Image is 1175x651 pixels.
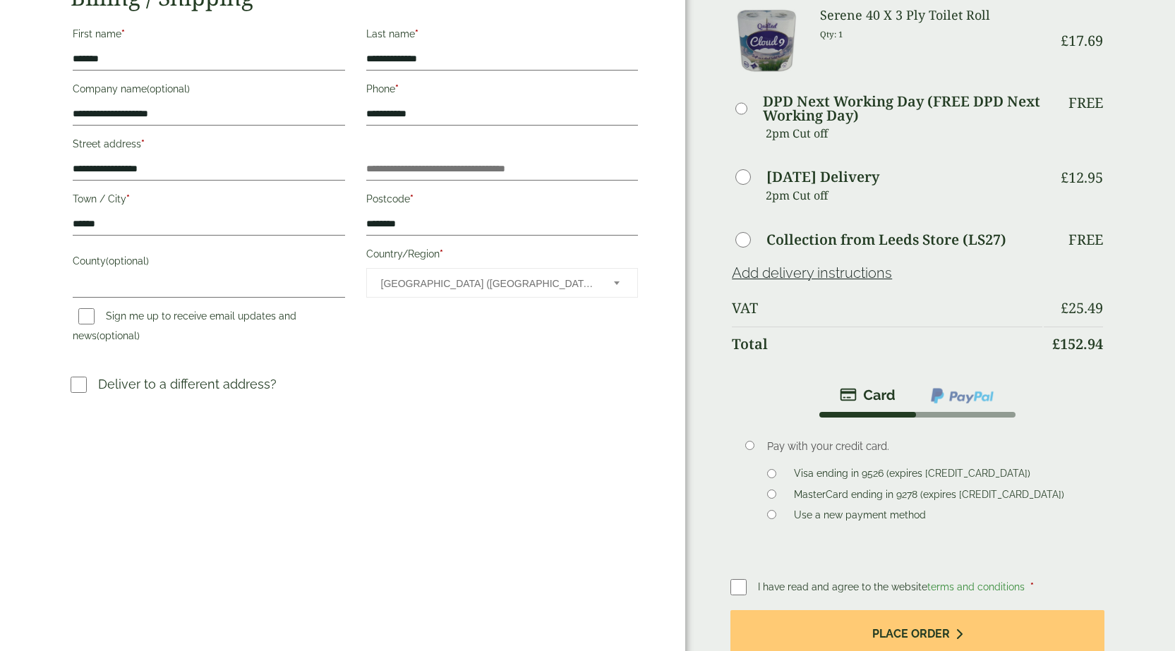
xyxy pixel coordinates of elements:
[766,233,1006,247] label: Collection from Leeds Store (LS27)
[758,581,1028,592] span: I have read and agree to the website
[366,189,639,213] label: Postcode
[366,24,639,48] label: Last name
[366,268,639,298] span: Country/Region
[1061,168,1068,187] span: £
[147,83,190,95] span: (optional)
[97,330,140,341] span: (optional)
[766,185,1042,206] p: 2pm Cut off
[78,308,95,324] input: Sign me up to receive email updates and news(optional)
[766,170,879,184] label: [DATE] Delivery
[1068,95,1103,111] p: Free
[73,79,345,103] label: Company name
[73,251,345,275] label: County
[788,509,932,525] label: Use a new payment method
[732,291,1042,325] th: VAT
[1061,31,1103,50] bdi: 17.69
[788,468,1036,483] label: Visa ending in 9526 (expires [CREDIT_CARD_DATA])
[1061,298,1068,317] span: £
[366,79,639,103] label: Phone
[929,387,995,405] img: ppcp-gateway.png
[415,28,418,39] abbr: required
[732,264,892,281] a: Add delivery instructions
[106,255,149,267] span: (optional)
[121,28,125,39] abbr: required
[767,439,1083,454] p: Pay with your credit card.
[820,29,843,39] small: Qty: 1
[1030,581,1034,592] abbr: required
[126,193,130,205] abbr: required
[73,189,345,213] label: Town / City
[1052,334,1103,353] bdi: 152.94
[788,489,1070,504] label: MasterCard ending in 9278 (expires [CREDIT_CARD_DATA])
[98,375,277,394] p: Deliver to a different address?
[73,310,296,346] label: Sign me up to receive email updates and news
[840,387,896,403] img: stripe.png
[410,193,414,205] abbr: required
[395,83,399,95] abbr: required
[73,134,345,158] label: Street address
[1061,31,1068,50] span: £
[366,244,639,268] label: Country/Region
[766,123,1042,144] p: 2pm Cut off
[732,327,1042,361] th: Total
[1061,298,1103,317] bdi: 25.49
[1068,231,1103,248] p: Free
[927,581,1025,592] a: terms and conditions
[381,269,596,298] span: United Kingdom (UK)
[73,24,345,48] label: First name
[1061,168,1103,187] bdi: 12.95
[820,8,1042,23] h3: Serene 40 X 3 Ply Toilet Roll
[763,95,1043,123] label: DPD Next Working Day (FREE DPD Next Working Day)
[440,248,443,260] abbr: required
[1052,334,1060,353] span: £
[141,138,145,150] abbr: required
